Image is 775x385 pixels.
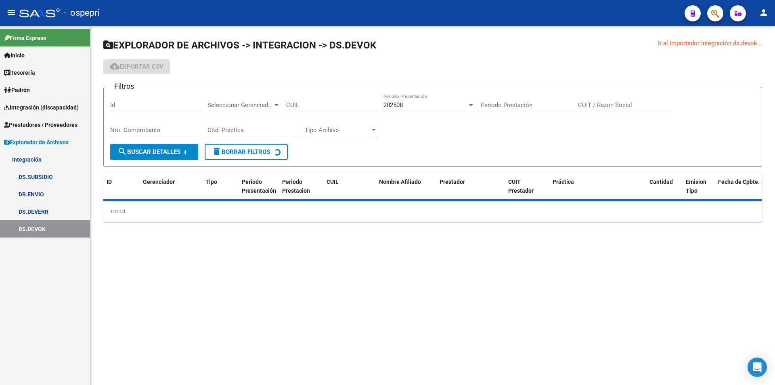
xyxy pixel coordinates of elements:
[103,59,170,74] button: Exportar CSV
[718,179,760,185] span: Fecha de Cpbte.
[212,147,222,156] mat-icon: delete
[683,173,715,200] datatable-header-cell: Emision Tipo
[4,51,25,60] span: Inicio
[242,179,276,194] span: Periodo Presentación
[6,8,16,17] mat-icon: menu
[440,179,465,185] span: Prestador
[107,179,112,185] span: ID
[323,173,376,200] datatable-header-cell: CUIL
[64,4,99,22] span: - ospepri
[279,173,323,200] datatable-header-cell: Periodo Prestacion
[103,173,140,200] datatable-header-cell: ID
[202,173,239,200] datatable-header-cell: Tipo
[715,173,771,200] datatable-header-cell: Fecha de Cpbte.
[103,40,376,51] span: EXPLORADOR DE ARCHIVOS -> INTEGRACION -> DS.DEVOK
[376,173,436,200] datatable-header-cell: Nombre Afiliado
[4,138,69,147] span: Explorador de Archivos
[379,179,421,185] span: Nombre Afiliado
[4,34,46,42] span: Firma Express
[140,173,202,200] datatable-header-cell: Gerenciador
[239,173,279,200] datatable-header-cell: Periodo Presentación
[4,68,35,77] span: Tesorería
[110,144,198,160] button: Buscar Detalles
[505,173,549,200] datatable-header-cell: CUIT Prestador
[4,103,79,112] span: Integración (discapacidad)
[205,179,217,185] span: Tipo
[282,179,310,194] span: Periodo Prestacion
[205,144,288,160] button: Borrar Filtros
[110,63,163,70] span: Exportar CSV
[117,148,180,156] span: Buscar Detalles
[686,179,706,194] span: Emision Tipo
[117,147,127,156] mat-icon: search
[305,126,370,134] span: Tipo Archivo
[4,86,30,95] span: Padrón
[759,8,769,17] mat-icon: person
[649,179,673,185] span: Cantidad
[110,61,119,71] mat-icon: cloud_download
[207,101,273,109] span: Seleccionar Gerenciador
[646,173,683,200] datatable-header-cell: Cantidad
[212,148,270,156] span: Borrar Filtros
[103,202,762,222] div: 0 total
[553,179,574,185] span: Práctica
[143,179,175,185] span: Gerenciador
[110,81,138,92] h3: Filtros
[748,358,767,377] div: Open Intercom Messenger
[327,179,339,185] span: CUIL
[508,179,534,194] span: CUIT Prestador
[658,39,762,48] div: Ir al importador Integración ds.devok...
[4,120,77,129] span: Prestadores / Proveedores
[383,101,403,109] span: 202508
[436,173,505,200] datatable-header-cell: Prestador
[549,173,646,200] datatable-header-cell: Práctica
